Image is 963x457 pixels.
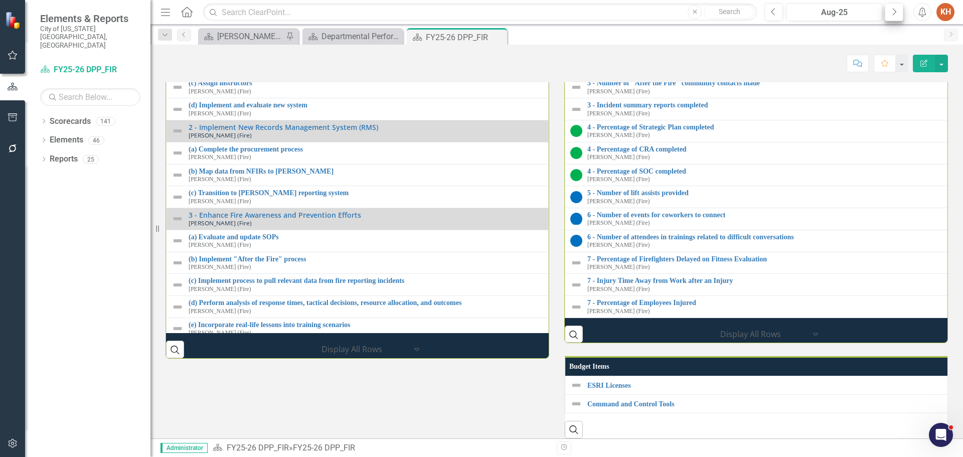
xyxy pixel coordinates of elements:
[167,186,549,208] td: Double-Click to Edit Right Click for Context Menu
[587,189,945,197] a: 5 - Number of lift assists provided
[565,208,950,230] td: Double-Click to Edit Right Click for Context Menu
[189,264,251,270] small: [PERSON_NAME] (Fire)
[570,257,582,269] img: Not Defined
[565,252,950,274] td: Double-Click to Edit Right Click for Context Menu
[570,301,582,313] img: Not Defined
[565,395,960,413] td: Double-Click to Edit Right Click for Context Menu
[565,164,950,186] td: Double-Click to Edit Right Click for Context Menu
[565,186,950,208] td: Double-Click to Edit Right Click for Context Menu
[217,30,283,43] div: [PERSON_NAME]'s Home
[587,198,650,205] small: [PERSON_NAME] (Fire)
[786,3,882,21] button: Aug-25
[172,169,184,181] img: Not Defined
[172,147,184,159] img: Not Defined
[189,198,251,205] small: [PERSON_NAME] (Fire)
[587,299,945,307] a: 7 - Percentage of Employees Injured
[189,233,543,241] a: (a) Evaluate and update SOPs
[172,279,184,291] img: Not Defined
[40,25,140,49] small: City of [US_STATE][GEOGRAPHIC_DATA], [GEOGRAPHIC_DATA]
[189,176,251,183] small: [PERSON_NAME] (Fire)
[565,98,950,120] td: Double-Click to Edit Right Click for Context Menu
[587,79,945,87] a: 3 - Number of "After the Fire" community contacts made
[587,382,955,389] a: ESRI Licenses
[50,154,78,165] a: Reports
[96,117,115,125] div: 141
[227,443,289,452] a: FY25-26 DPP_FIR
[172,257,184,269] img: Not Defined
[50,134,83,146] a: Elements
[189,168,543,175] a: (b) Map data from NFIRs to [PERSON_NAME]
[213,442,549,454] div: »
[167,274,549,296] td: Double-Click to Edit Right Click for Context Menu
[172,213,184,225] img: Not Defined
[587,154,650,161] small: [PERSON_NAME] (Fire)
[587,400,955,408] a: Command and Control Tools
[565,76,950,98] td: Double-Click to Edit Right Click for Context Menu
[587,233,945,241] a: 6 - Number of attendees in trainings related to difficult conversations
[167,318,549,340] td: Double-Click to Edit Right Click for Context Menu
[587,145,945,153] a: 4 - Percentage of CRA completed
[203,4,757,21] input: Search ClearPoint...
[160,443,208,453] span: Administrator
[565,230,950,252] td: Double-Click to Edit Right Click for Context Menu
[172,103,184,115] img: Not Defined
[570,81,582,93] img: Not Defined
[426,31,505,44] div: FY25-26 DPP_FIR
[172,81,184,93] img: Not Defined
[587,264,650,270] small: [PERSON_NAME] (Fire)
[189,101,543,109] a: (d) Implement and evaluate new system
[587,308,650,315] small: [PERSON_NAME] (Fire)
[570,213,582,225] img: No Target Established
[189,220,252,226] small: [PERSON_NAME] (Fire)
[167,164,549,186] td: Double-Click to Edit Right Click for Context Menu
[936,3,954,21] div: KH
[167,142,549,164] td: Double-Click to Edit Right Click for Context Menu
[305,30,400,43] a: Departmental Performance Plans - 3 Columns
[189,242,251,248] small: [PERSON_NAME] (Fire)
[167,98,549,120] td: Double-Click to Edit Right Click for Context Menu
[189,110,251,117] small: [PERSON_NAME] (Fire)
[587,277,945,284] a: 7 - Injury Time Away from Work after an Injury
[322,30,400,43] div: Departmental Performance Plans - 3 Columns
[172,191,184,203] img: Not Defined
[189,321,543,329] a: (e) Incorporate real-life lessons into training scenarios
[565,142,950,164] td: Double-Click to Edit Right Click for Context Menu
[587,110,650,117] small: [PERSON_NAME] (Fire)
[40,13,140,25] span: Elements & Reports
[570,103,582,115] img: Not Defined
[570,147,582,159] img: On Target
[167,76,549,98] td: Double-Click to Edit Right Click for Context Menu
[587,255,945,263] a: 7 - Percentage of Firefighters Delayed on Fitness Evaluation
[189,286,251,292] small: [PERSON_NAME] (Fire)
[189,299,543,307] a: (d) Perform analysis of response times, tactical decisions, resource allocation, and outcomes
[172,323,184,335] img: Not Defined
[5,12,23,29] img: ClearPoint Strategy
[570,398,582,410] img: Not Defined
[172,301,184,313] img: Not Defined
[167,252,549,274] td: Double-Click to Edit Right Click for Context Menu
[570,191,582,203] img: No Target Established
[40,64,140,76] a: FY25-26 DPP_FIR
[587,168,945,175] a: 4 - Percentage of SOC completed
[189,211,543,219] a: 3 - Enhance Fire Awareness and Prevention Efforts
[587,132,650,138] small: [PERSON_NAME] (Fire)
[570,279,582,291] img: Not Defined
[201,30,283,43] a: [PERSON_NAME]'s Home
[189,88,251,95] small: [PERSON_NAME] (Fire)
[587,88,650,95] small: [PERSON_NAME] (Fire)
[587,242,650,248] small: [PERSON_NAME] (Fire)
[565,274,950,296] td: Double-Click to Edit Right Click for Context Menu
[189,132,252,138] small: [PERSON_NAME] (Fire)
[189,277,543,284] a: (c) Implement process to pull relevant data from fire reporting incidents
[789,7,879,19] div: Aug-25
[565,296,950,318] td: Double-Click to Edit Right Click for Context Menu
[189,308,251,315] small: [PERSON_NAME] (Fire)
[189,145,543,153] a: (a) Complete the procurement process
[88,136,104,144] div: 46
[293,443,355,452] div: FY25-26 DPP_FIR
[189,154,251,161] small: [PERSON_NAME] (Fire)
[189,330,251,336] small: [PERSON_NAME] (Fire)
[40,88,140,106] input: Search Below...
[570,125,582,137] img: On Target
[189,123,543,131] a: 2 - Implement New Records Management System (RMS)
